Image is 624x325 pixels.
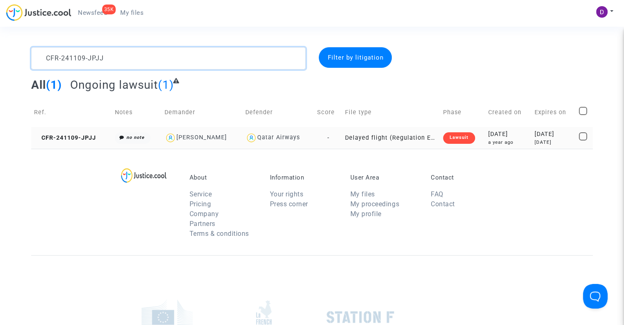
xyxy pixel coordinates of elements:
[245,132,257,144] img: icon-user.svg
[242,98,314,127] td: Defender
[112,98,162,127] td: Notes
[314,98,342,127] td: Score
[31,98,112,127] td: Ref.
[532,98,576,127] td: Expires on
[443,132,475,144] div: Lawsuit
[190,200,211,208] a: Pricing
[190,220,215,228] a: Partners
[158,78,174,92] span: (1)
[431,200,455,208] a: Contact
[190,210,219,218] a: Company
[257,134,300,141] div: Qatar Airways
[488,130,529,139] div: [DATE]
[190,230,249,237] a: Terms & conditions
[46,78,62,92] span: (1)
[431,174,499,181] p: Contact
[114,7,150,19] a: My files
[327,134,329,141] span: -
[535,139,573,146] div: [DATE]
[350,210,382,218] a: My profile
[440,98,485,127] td: Phase
[485,98,532,127] td: Created on
[535,130,573,139] div: [DATE]
[342,127,440,149] td: Delayed flight (Regulation EC 261/2004)
[78,9,107,16] span: Newsfeed
[488,139,529,146] div: a year ago
[190,190,212,198] a: Service
[327,54,383,61] span: Filter by litigation
[120,9,144,16] span: My files
[350,190,375,198] a: My files
[102,5,116,14] div: 35K
[70,78,158,92] span: Ongoing lawsuit
[270,190,304,198] a: Your rights
[176,134,227,141] div: [PERSON_NAME]
[34,134,96,141] span: CFR-241109-JPJJ
[165,132,176,144] img: icon-user.svg
[31,78,46,92] span: All
[342,98,440,127] td: File type
[583,284,608,309] iframe: Help Scout Beacon - Open
[270,200,308,208] a: Press corner
[350,174,418,181] p: User Area
[121,168,167,183] img: logo-lg.svg
[162,98,243,127] td: Demander
[431,190,443,198] a: FAQ
[71,7,114,19] a: 35KNewsfeed
[327,311,394,323] img: stationf.png
[190,174,258,181] p: About
[270,174,338,181] p: Information
[350,200,399,208] a: My proceedings
[6,4,71,21] img: jc-logo.svg
[596,6,608,18] img: ACg8ocL_XO6msR5zWHDQ8M0MADmJXxIXfP55712HF63THghYT2r1SA=s96-c
[126,135,144,140] i: no note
